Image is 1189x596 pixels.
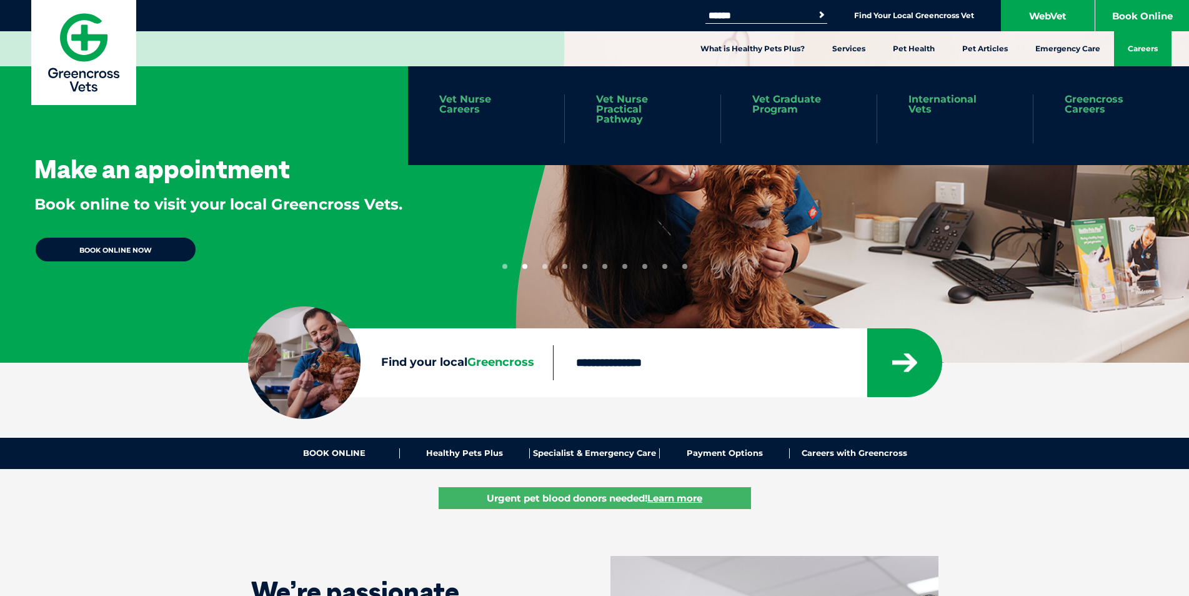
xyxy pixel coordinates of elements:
[596,94,689,124] a: Vet Nurse Practical Pathway
[467,355,534,369] span: Greencross
[818,31,879,66] a: Services
[439,94,533,114] a: Vet Nurse Careers
[662,264,667,269] button: 9 of 10
[602,264,607,269] button: 6 of 10
[752,94,845,114] a: Vet Graduate Program
[682,264,687,269] button: 10 of 10
[582,264,587,269] button: 5 of 10
[34,194,402,215] p: Book online to visit your local Greencross Vets.
[542,264,547,269] button: 3 of 10
[502,264,507,269] button: 1 of 10
[400,448,530,458] a: Healthy Pets Plus
[647,492,702,504] u: Learn more
[562,264,567,269] button: 4 of 10
[660,448,790,458] a: Payment Options
[790,448,919,458] a: Careers with Greencross
[34,236,197,263] a: BOOK ONLINE NOW
[815,9,828,21] button: Search
[248,353,553,372] label: Find your local
[530,448,660,458] a: Specialist & Emergency Care
[522,264,527,269] button: 2 of 10
[34,156,290,181] h3: Make an appointment
[1065,94,1158,114] a: Greencross Careers
[1114,31,1172,66] a: Careers
[642,264,647,269] button: 8 of 10
[687,31,818,66] a: What is Healthy Pets Plus?
[948,31,1022,66] a: Pet Articles
[622,264,627,269] button: 7 of 10
[879,31,948,66] a: Pet Health
[439,487,751,509] a: Urgent pet blood donors needed!Learn more
[854,11,974,21] a: Find Your Local Greencross Vet
[270,448,400,458] a: BOOK ONLINE
[1022,31,1114,66] a: Emergency Care
[908,94,1002,114] a: International Vets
